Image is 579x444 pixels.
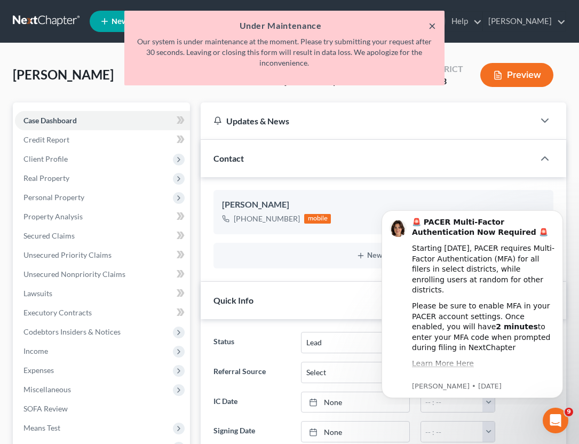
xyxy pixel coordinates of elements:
span: Codebtors Insiders & Notices [23,327,121,336]
label: Referral Source [208,362,296,383]
p: Our system is under maintenance at the moment. Please try submitting your request after 30 second... [133,36,436,68]
span: SOFA Review [23,404,68,413]
button: New Contact [222,251,545,260]
input: -- : -- [421,422,483,442]
label: Signing Date [208,421,296,442]
a: Secured Claims [15,226,190,245]
i: We use the Salesforce Authenticator app for MFA at NextChapter and other users are reporting the ... [46,175,189,215]
span: Quick Info [213,295,253,305]
span: Miscellaneous [23,385,71,394]
a: Executory Contracts [15,303,190,322]
span: Expenses [23,366,54,375]
div: [PERSON_NAME] [222,199,545,211]
a: Credit Report [15,130,190,149]
span: Unsecured Nonpriority Claims [23,269,125,279]
div: [PHONE_NUMBER] [234,213,300,224]
span: Lawsuits [23,289,52,298]
span: Property Analysis [23,212,83,221]
a: Case Dashboard [15,111,190,130]
a: Property Analysis [15,207,190,226]
span: Income [23,346,48,355]
iframe: Intercom live chat [543,408,568,433]
span: 9 [565,408,573,416]
a: None [302,392,409,413]
button: × [429,19,436,32]
div: mobile [304,214,331,224]
span: Secured Claims [23,231,75,240]
a: None [302,422,409,442]
span: Client Profile [23,154,68,163]
p: Message from Emma, sent 4w ago [46,181,189,191]
h5: Under Maintenance [133,19,436,32]
label: IC Date [208,392,296,413]
iframe: Intercom notifications message [366,201,579,405]
span: Real Property [23,173,69,183]
span: Executory Contracts [23,308,92,317]
span: Contact [213,153,244,163]
a: Lawsuits [15,284,190,303]
span: Means Test [23,423,60,432]
label: Status [208,332,296,353]
a: Unsecured Priority Claims [15,245,190,265]
a: Unsecured Nonpriority Claims [15,265,190,284]
div: Updates & News [213,115,521,126]
a: SOFA Review [15,399,190,418]
span: Credit Report [23,135,69,144]
span: Case Dashboard [23,116,77,125]
span: Unsecured Priority Claims [23,250,112,259]
span: Personal Property [23,193,84,202]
